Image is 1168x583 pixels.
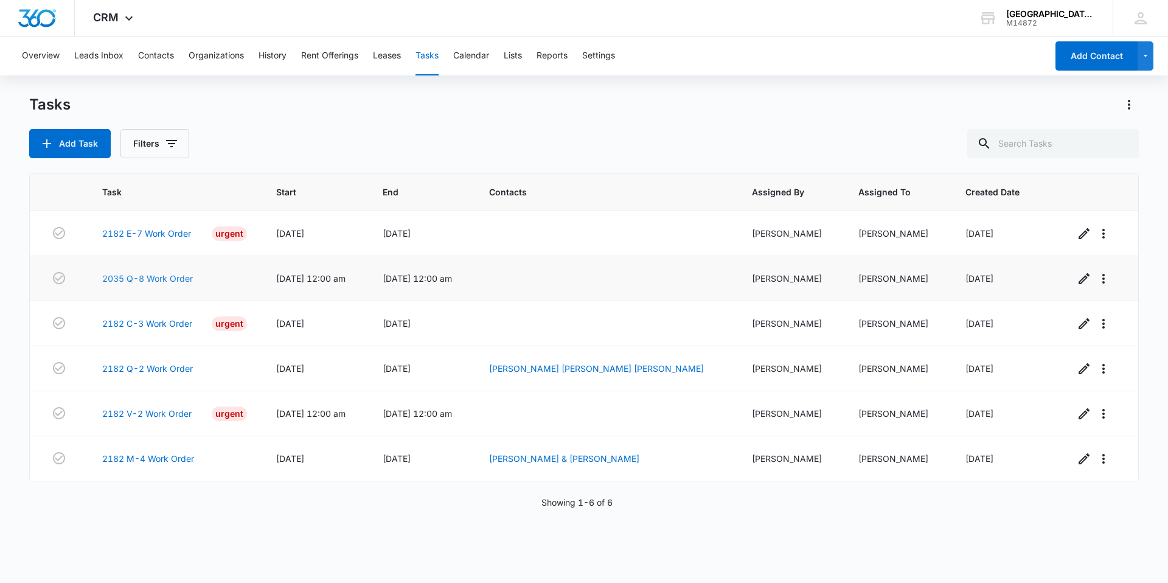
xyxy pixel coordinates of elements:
button: Add Task [29,129,111,158]
p: Showing 1-6 of 6 [541,496,613,509]
span: [DATE] [965,363,993,374]
a: 2182 V-2 Work Order [102,407,192,420]
span: [DATE] [383,318,411,329]
button: Settings [582,37,615,75]
span: [DATE] [276,363,304,374]
div: account id [1006,19,1095,27]
span: [DATE] [965,318,993,329]
span: Task [102,186,230,198]
button: Rent Offerings [301,37,358,75]
button: Leases [373,37,401,75]
a: 2182 C-3 Work Order [102,317,192,330]
div: [PERSON_NAME] [858,317,936,330]
span: Assigned By [752,186,812,198]
button: Calendar [453,37,489,75]
div: account name [1006,9,1095,19]
div: [PERSON_NAME] [752,452,830,465]
a: [PERSON_NAME] & [PERSON_NAME] [489,453,639,464]
a: 2182 Q-2 Work Order [102,362,193,375]
div: [PERSON_NAME] [752,407,830,420]
span: [DATE] [276,228,304,239]
span: Assigned To [858,186,919,198]
div: Urgent [212,407,247,421]
span: [DATE] [965,408,993,419]
span: Start [276,186,336,198]
button: Reports [537,37,568,75]
span: Created Date [965,186,1027,198]
button: Contacts [138,37,174,75]
span: [DATE] [383,363,411,374]
button: Lists [504,37,522,75]
a: 2035 Q-8 Work Order [102,272,193,285]
span: [DATE] [276,453,304,464]
span: [DATE] 12:00 am [383,408,452,419]
div: [PERSON_NAME] [752,272,830,285]
span: [DATE] [383,228,411,239]
span: [DATE] [965,228,993,239]
div: Urgent [212,316,247,331]
span: [DATE] [383,453,411,464]
div: [PERSON_NAME] [858,227,936,240]
span: End [383,186,442,198]
div: [PERSON_NAME] [858,362,936,375]
div: [PERSON_NAME] [858,272,936,285]
button: Filters [120,129,189,158]
span: [DATE] 12:00 am [276,408,346,419]
a: 2182 M-4 Work Order [102,452,194,465]
div: [PERSON_NAME] [752,317,830,330]
div: Urgent [212,226,247,241]
span: Contacts [489,186,705,198]
span: [DATE] [276,318,304,329]
div: [PERSON_NAME] [858,407,936,420]
div: [PERSON_NAME] [752,362,830,375]
span: [DATE] 12:00 am [383,273,452,284]
span: CRM [93,11,119,24]
button: Tasks [415,37,439,75]
button: Add Contact [1055,41,1138,71]
button: Overview [22,37,60,75]
span: [DATE] [965,273,993,284]
a: [PERSON_NAME] [PERSON_NAME] [PERSON_NAME] [489,363,704,374]
div: [PERSON_NAME] [858,452,936,465]
button: History [259,37,287,75]
div: [PERSON_NAME] [752,227,830,240]
button: Actions [1119,95,1139,114]
span: [DATE] [965,453,993,464]
input: Search Tasks [967,129,1139,158]
span: [DATE] 12:00 am [276,273,346,284]
button: Organizations [189,37,244,75]
a: 2182 E-7 Work Order [102,227,191,240]
button: Leads Inbox [74,37,123,75]
h1: Tasks [29,96,71,114]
